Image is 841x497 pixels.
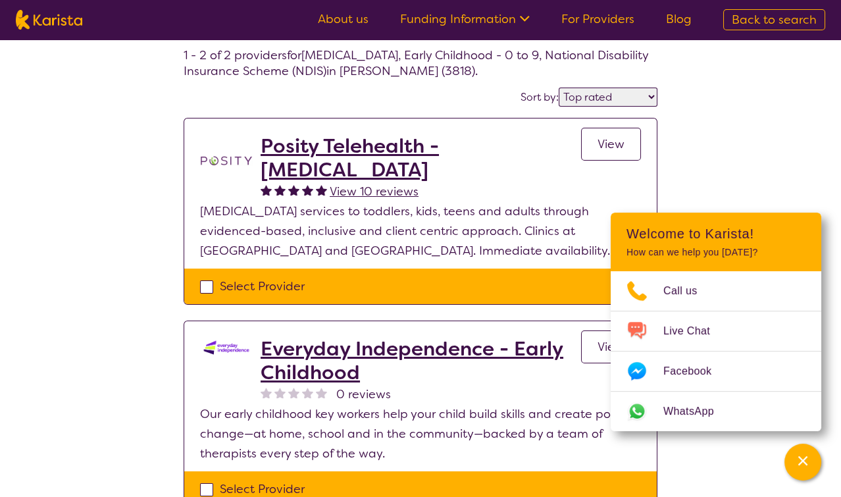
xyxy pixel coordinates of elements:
[330,184,419,199] span: View 10 reviews
[400,11,530,27] a: Funding Information
[318,11,369,27] a: About us
[200,337,253,358] img: kdssqoqrr0tfqzmv8ac0.png
[302,184,313,196] img: fullstar
[316,184,327,196] img: fullstar
[611,271,821,431] ul: Choose channel
[302,387,313,398] img: nonereviewstar
[732,12,817,28] span: Back to search
[611,392,821,431] a: Web link opens in a new tab.
[723,9,825,30] a: Back to search
[784,444,821,481] button: Channel Menu
[663,321,726,341] span: Live Chat
[200,201,641,261] p: [MEDICAL_DATA] services to toddlers, kids, teens and adults through evidenced-based, inclusive an...
[598,339,624,355] span: View
[316,387,327,398] img: nonereviewstar
[663,402,730,421] span: WhatsApp
[261,387,272,398] img: nonereviewstar
[663,281,713,301] span: Call us
[261,134,581,182] a: Posity Telehealth - [MEDICAL_DATA]
[521,90,559,104] label: Sort by:
[663,361,727,381] span: Facebook
[261,184,272,196] img: fullstar
[611,213,821,431] div: Channel Menu
[200,134,253,187] img: t1bslo80pcylnzwjhndq.png
[666,11,692,27] a: Blog
[274,184,286,196] img: fullstar
[581,330,641,363] a: View
[626,247,805,258] p: How can we help you [DATE]?
[561,11,634,27] a: For Providers
[16,10,82,30] img: Karista logo
[626,226,805,242] h2: Welcome to Karista!
[598,136,624,152] span: View
[330,182,419,201] a: View 10 reviews
[288,387,299,398] img: nonereviewstar
[200,404,641,463] p: Our early childhood key workers help your child build skills and create positive change—at home, ...
[288,184,299,196] img: fullstar
[336,384,391,404] span: 0 reviews
[581,128,641,161] a: View
[274,387,286,398] img: nonereviewstar
[261,337,581,384] a: Everyday Independence - Early Childhood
